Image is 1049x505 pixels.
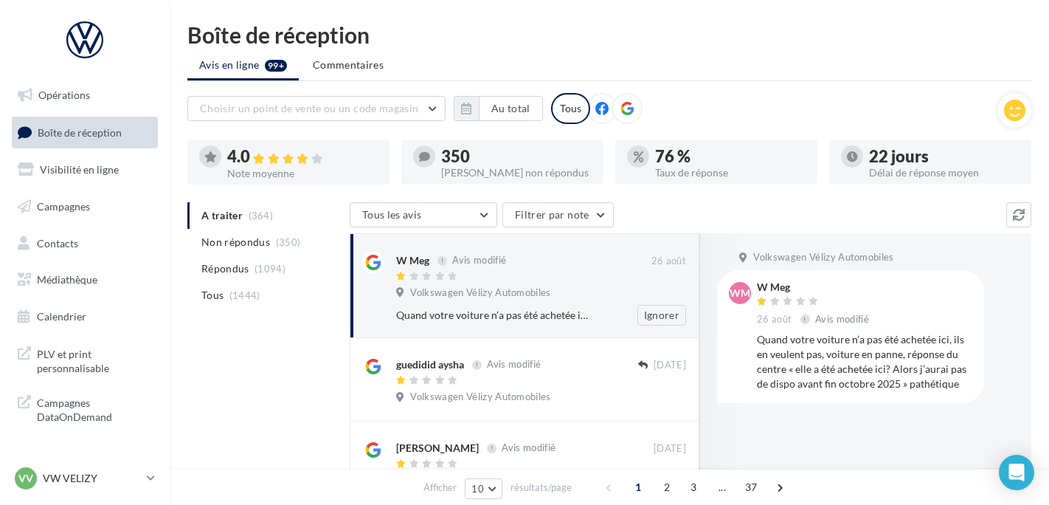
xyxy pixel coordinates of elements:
div: 350 [441,148,592,165]
span: Campagnes [37,200,90,213]
span: Opérations [38,89,90,101]
span: 3 [682,475,705,499]
span: ... [710,475,734,499]
span: Volkswagen Vélizy Automobiles [410,286,550,300]
span: (1094) [255,263,285,275]
span: PLV et print personnalisable [37,344,152,376]
span: Calendrier [37,310,86,323]
span: WM [730,286,750,300]
button: Choisir un point de vente ou un code magasin [187,96,446,121]
button: Au total [454,96,543,121]
a: Médiathèque [9,264,161,295]
div: guedidid aysha [396,357,464,372]
span: Avis modifié [815,313,869,325]
button: Ignorer [637,305,686,326]
button: Au total [479,96,543,121]
span: Avis modifié [487,359,541,371]
div: Note moyenne [227,168,378,179]
span: Non répondus [201,235,270,250]
div: Boîte de réception [187,24,1031,46]
span: [DATE] [654,442,686,456]
button: Filtrer par note [502,202,614,227]
a: VV VW VELIZY [12,464,158,492]
span: 10 [471,483,484,495]
a: Visibilité en ligne [9,154,161,185]
span: Avis modifié [452,255,506,267]
div: [PERSON_NAME] [396,441,479,456]
div: Délai de réponse moyen [869,168,1019,178]
div: 76 % [655,148,806,165]
div: 4.0 [227,148,378,165]
span: VV [18,471,33,486]
a: Calendrier [9,301,161,332]
div: Tous [551,93,590,124]
a: Campagnes DataOnDemand [9,387,161,430]
span: Commentaires [313,58,384,71]
span: Boîte de réception [38,126,122,138]
span: 2 [655,475,679,499]
div: W Meg [757,282,872,292]
button: Tous les avis [350,202,497,227]
span: Visibilité en ligne [40,163,119,176]
span: 26 août [757,313,792,326]
div: [PERSON_NAME] non répondus [441,168,592,178]
div: Quand votre voiture n’a pas été achetée ici, ils en veulent pas, voiture en panne, réponse du cen... [757,332,972,391]
span: Volkswagen Vélizy Automobiles [410,391,550,404]
span: (1444) [229,289,260,301]
span: Tous [201,288,224,303]
div: Quand votre voiture n’a pas été achetée ici, ils en veulent pas, voiture en panne, réponse du cen... [396,308,590,323]
span: [DATE] [654,359,686,372]
span: Volkswagen Vélizy Automobiles [753,251,893,264]
span: Choisir un point de vente ou un code magasin [200,102,418,114]
a: Campagnes [9,191,161,222]
span: 37 [739,475,764,499]
span: résultats/page [510,481,572,495]
span: Médiathèque [37,273,97,286]
span: Campagnes DataOnDemand [37,393,152,425]
div: W Meg [396,253,429,268]
span: Avis modifié [502,442,555,454]
span: Contacts [37,236,78,249]
div: Open Intercom Messenger [999,455,1034,490]
p: VW VELIZY [43,471,141,486]
span: 1 [626,475,650,499]
span: 26 août [651,255,686,268]
a: Opérations [9,80,161,111]
span: Tous les avis [362,208,422,221]
button: 10 [465,478,502,499]
span: (350) [276,236,301,248]
span: Répondus [201,261,249,276]
span: Afficher [423,481,457,495]
a: Contacts [9,228,161,259]
div: 22 jours [869,148,1019,165]
a: PLV et print personnalisable [9,338,161,382]
div: Taux de réponse [655,168,806,178]
a: Boîte de réception [9,117,161,148]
